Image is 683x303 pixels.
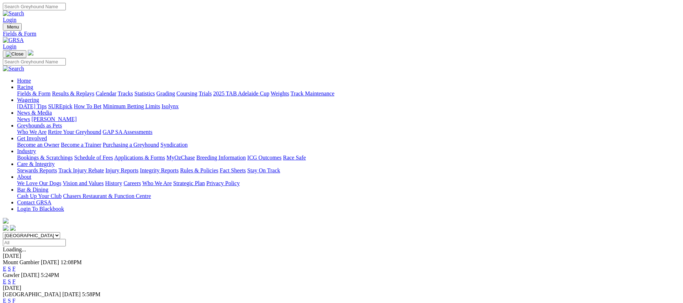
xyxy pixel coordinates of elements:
img: facebook.svg [3,225,9,231]
a: Become a Trainer [61,142,101,148]
a: Purchasing a Greyhound [103,142,159,148]
a: Vision and Values [63,180,104,186]
a: E [3,278,6,284]
a: GAP SA Assessments [103,129,153,135]
img: Search [3,66,24,72]
a: News [17,116,30,122]
a: Chasers Restaurant & Function Centre [63,193,151,199]
input: Search [3,3,66,10]
span: [DATE] [21,272,39,278]
a: Careers [123,180,141,186]
div: About [17,180,680,187]
a: MyOzChase [166,155,195,161]
a: F [12,266,16,272]
img: logo-grsa-white.png [3,218,9,224]
a: Track Maintenance [291,90,334,96]
a: [PERSON_NAME] [31,116,76,122]
div: Bar & Dining [17,193,680,199]
input: Select date [3,239,66,246]
span: Gawler [3,272,20,278]
span: Menu [7,24,19,30]
span: [GEOGRAPHIC_DATA] [3,291,61,297]
span: 12:08PM [60,259,82,265]
a: Breeding Information [196,155,246,161]
div: Care & Integrity [17,167,680,174]
a: Integrity Reports [140,167,179,173]
a: Login [3,43,16,49]
a: We Love Our Dogs [17,180,61,186]
a: S [8,266,11,272]
a: Login To Blackbook [17,206,64,212]
a: Isolynx [162,103,179,109]
button: Toggle navigation [3,50,26,58]
a: Who We Are [17,129,47,135]
a: Track Injury Rebate [58,167,104,173]
span: Mount Gambier [3,259,39,265]
a: Bar & Dining [17,187,48,193]
a: History [105,180,122,186]
span: Loading... [3,246,26,252]
a: Results & Replays [52,90,94,96]
a: Fact Sheets [220,167,246,173]
span: [DATE] [41,259,59,265]
a: Greyhounds as Pets [17,122,62,129]
a: Syndication [160,142,187,148]
a: How To Bet [74,103,102,109]
input: Search [3,58,66,66]
a: Retire Your Greyhound [48,129,101,135]
a: Industry [17,148,36,154]
button: Toggle navigation [3,23,22,31]
a: Grading [157,90,175,96]
div: Industry [17,155,680,161]
a: Care & Integrity [17,161,55,167]
a: F [12,278,16,284]
img: Search [3,10,24,17]
a: Stay On Track [247,167,280,173]
a: Bookings & Scratchings [17,155,73,161]
a: Contact GRSA [17,199,51,205]
a: Racing [17,84,33,90]
img: Close [6,51,23,57]
a: Minimum Betting Limits [103,103,160,109]
a: [DATE] Tips [17,103,47,109]
a: Stewards Reports [17,167,57,173]
a: Wagering [17,97,39,103]
a: Strategic Plan [173,180,205,186]
div: Greyhounds as Pets [17,129,680,135]
a: E [3,266,6,272]
a: SUREpick [48,103,72,109]
a: Schedule of Fees [74,155,113,161]
img: logo-grsa-white.png [28,50,33,56]
a: Calendar [96,90,116,96]
a: Injury Reports [105,167,138,173]
div: News & Media [17,116,680,122]
span: [DATE] [62,291,81,297]
a: Applications & Forms [114,155,165,161]
div: [DATE] [3,253,680,259]
span: 5:58PM [82,291,101,297]
a: Trials [198,90,212,96]
div: Racing [17,90,680,97]
a: Tracks [118,90,133,96]
a: Statistics [134,90,155,96]
a: 2025 TAB Adelaide Cup [213,90,269,96]
a: Home [17,78,31,84]
a: Fields & Form [17,90,51,96]
a: ICG Outcomes [247,155,281,161]
a: S [8,278,11,284]
div: Wagering [17,103,680,110]
a: Get Involved [17,135,47,141]
a: Fields & Form [3,31,680,37]
div: [DATE] [3,285,680,291]
img: twitter.svg [10,225,16,231]
a: About [17,174,31,180]
img: GRSA [3,37,24,43]
span: 5:24PM [41,272,59,278]
a: Become an Owner [17,142,59,148]
a: Login [3,17,16,23]
div: Get Involved [17,142,680,148]
a: News & Media [17,110,52,116]
a: Rules & Policies [180,167,218,173]
a: Privacy Policy [206,180,240,186]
